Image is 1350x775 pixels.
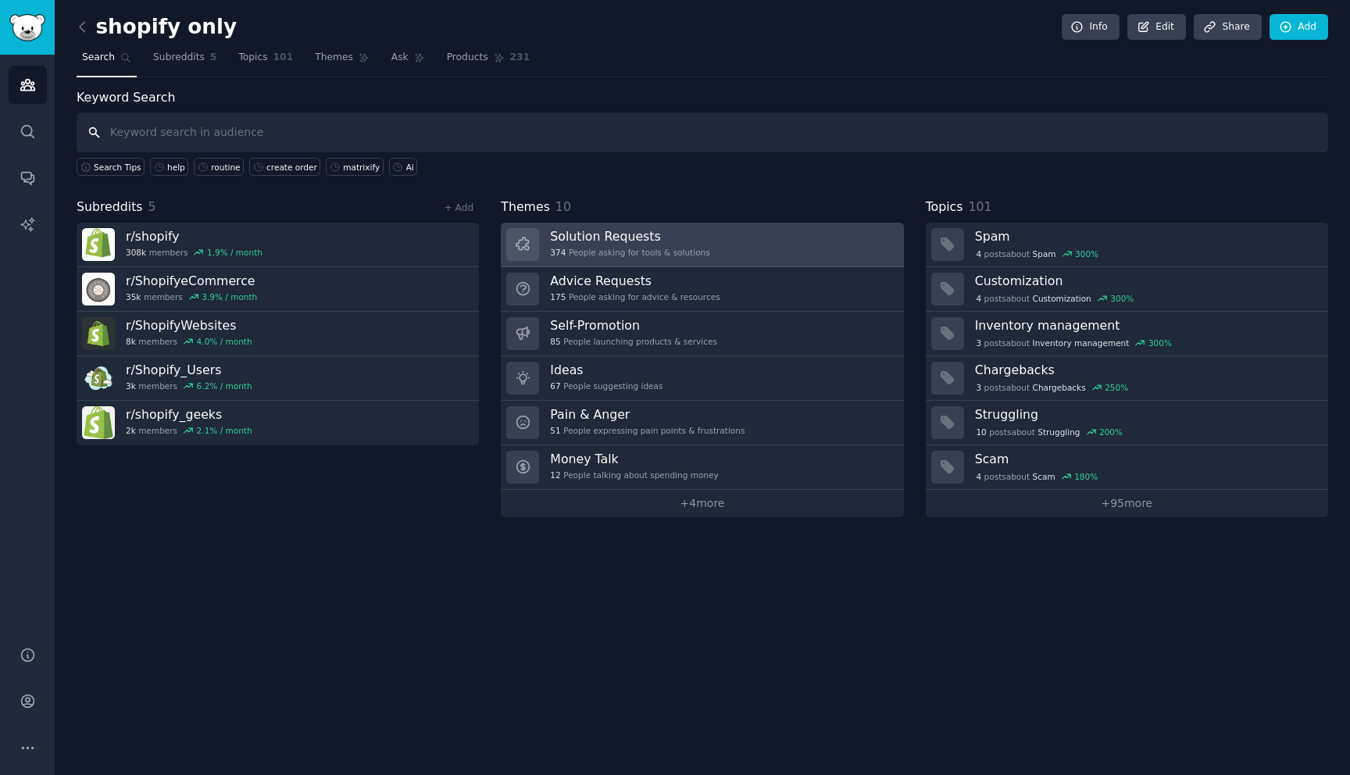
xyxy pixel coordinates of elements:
div: routine [211,162,240,173]
span: Topics [238,51,267,65]
a: Topics101 [233,45,298,77]
div: post s about [975,470,1099,484]
h3: r/ ShopifyeCommerce [126,273,257,289]
div: members [126,336,252,347]
span: Chargebacks [1033,382,1086,393]
div: 300 % [1110,293,1134,304]
img: Shopify_Users [82,362,115,395]
div: post s about [975,247,1100,261]
div: help [167,162,185,173]
span: 101 [273,51,294,65]
span: 4 [976,293,981,304]
span: 5 [210,51,217,65]
div: 180 % [1074,471,1098,482]
a: Edit [1127,14,1186,41]
div: 3.9 % / month [202,291,257,302]
h3: r/ shopify_geeks [126,406,252,423]
div: members [126,291,257,302]
span: 101 [968,199,991,214]
div: 4.0 % / month [197,336,252,347]
span: Subreddits [153,51,205,65]
span: 67 [550,380,560,391]
span: 3 [976,382,981,393]
span: Search Tips [94,162,141,173]
span: Customization [1033,293,1091,304]
span: Struggling [1037,427,1080,437]
img: shopify [82,228,115,261]
a: Customization4postsaboutCustomization300% [926,267,1328,312]
a: Solution Requests374People asking for tools & solutions [501,223,903,267]
img: ShopifyeCommerce [82,273,115,305]
a: Struggling10postsaboutStruggling200% [926,401,1328,445]
div: 300 % [1075,248,1098,259]
a: r/shopify308kmembers1.9% / month [77,223,479,267]
a: Chargebacks3postsaboutChargebacks250% [926,356,1328,401]
div: post s about [975,336,1173,350]
a: Ask [386,45,430,77]
span: 4 [976,471,981,482]
h3: Self-Promotion [550,317,717,334]
span: Themes [315,51,353,65]
h3: Spam [975,228,1317,245]
a: Spam4postsaboutSpam300% [926,223,1328,267]
div: post s about [975,425,1124,439]
a: Self-Promotion85People launching products & services [501,312,903,356]
h3: r/ ShopifyWebsites [126,317,252,334]
a: Products231 [441,45,535,77]
div: members [126,425,252,436]
div: 300 % [1148,337,1172,348]
div: members [126,247,262,258]
div: People asking for tools & solutions [550,247,709,258]
div: create order [266,162,317,173]
a: +4more [501,490,903,517]
span: 12 [550,470,560,480]
h3: Ideas [550,362,662,378]
h3: r/ shopify [126,228,262,245]
span: Scam [1033,471,1055,482]
a: Advice Requests175People asking for advice & resources [501,267,903,312]
div: matrixify [343,162,380,173]
div: Ai [406,162,414,173]
a: Subreddits5 [148,45,222,77]
a: Add [1270,14,1328,41]
a: Pain & Anger51People expressing pain points & frustrations [501,401,903,445]
a: Ideas67People suggesting ideas [501,356,903,401]
span: 231 [510,51,530,65]
span: Search [82,51,115,65]
div: 200 % [1099,427,1123,437]
span: Themes [501,198,550,217]
a: Search [77,45,137,77]
h3: r/ Shopify_Users [126,362,252,378]
span: 51 [550,425,560,436]
h3: Advice Requests [550,273,720,289]
div: 250 % [1105,382,1128,393]
a: Money Talk12People talking about spending money [501,445,903,490]
h3: Chargebacks [975,362,1317,378]
span: 374 [550,247,566,258]
span: Topics [926,198,963,217]
h3: Solution Requests [550,228,709,245]
span: Inventory management [1033,337,1130,348]
span: 3 [976,337,981,348]
a: help [150,158,188,176]
h3: Struggling [975,406,1317,423]
a: Themes [309,45,375,77]
span: Ask [391,51,409,65]
span: 8k [126,336,136,347]
div: People asking for advice & resources [550,291,720,302]
div: People expressing pain points & frustrations [550,425,745,436]
span: Products [447,51,488,65]
a: r/ShopifyeCommerce35kmembers3.9% / month [77,267,479,312]
label: Keyword Search [77,90,175,105]
div: 1.9 % / month [207,247,262,258]
h2: shopify only [77,15,237,40]
h3: Customization [975,273,1317,289]
h3: Scam [975,451,1317,467]
a: Share [1194,14,1261,41]
span: Spam [1033,248,1056,259]
span: 85 [550,336,560,347]
div: 2.1 % / month [197,425,252,436]
a: r/Shopify_Users3kmembers6.2% / month [77,356,479,401]
span: 308k [126,247,146,258]
span: Subreddits [77,198,143,217]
